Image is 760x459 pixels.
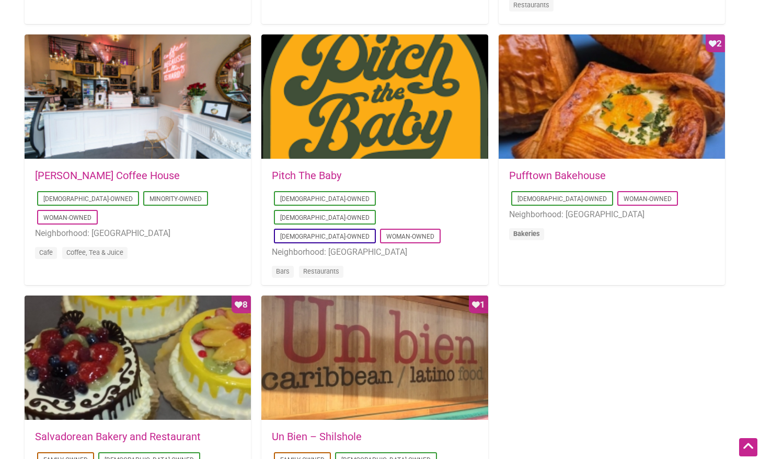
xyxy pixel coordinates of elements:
[280,214,370,221] a: [DEMOGRAPHIC_DATA]-Owned
[276,267,290,275] a: Bars
[280,233,370,240] a: [DEMOGRAPHIC_DATA]-Owned
[272,169,341,182] a: Pitch The Baby
[66,249,123,256] a: Coffee, Tea & Juice
[35,227,240,240] li: Neighborhood: [GEOGRAPHIC_DATA]
[43,195,133,203] a: [DEMOGRAPHIC_DATA]-Owned
[386,233,434,240] a: Woman-Owned
[513,230,540,238] a: Bakeries
[43,214,91,221] a: Woman-Owned
[149,195,202,203] a: Minority-Owned
[624,195,672,203] a: Woman-Owned
[272,245,477,259] li: Neighborhood: [GEOGRAPHIC_DATA]
[513,1,549,9] a: Restaurants
[272,430,362,443] a: Un Bien – Shilshole
[509,169,606,182] a: Pufftown Bakehouse
[39,249,53,256] a: Cafe
[509,208,715,221] li: Neighborhood: [GEOGRAPHIC_DATA]
[35,430,201,443] a: Salvadorean Bakery and Restaurant
[303,267,339,275] a: Restaurants
[280,195,370,203] a: [DEMOGRAPHIC_DATA]-Owned
[517,195,607,203] a: [DEMOGRAPHIC_DATA]-Owned
[35,169,180,182] a: [PERSON_NAME] Coffee House
[739,438,757,456] div: Scroll Back to Top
